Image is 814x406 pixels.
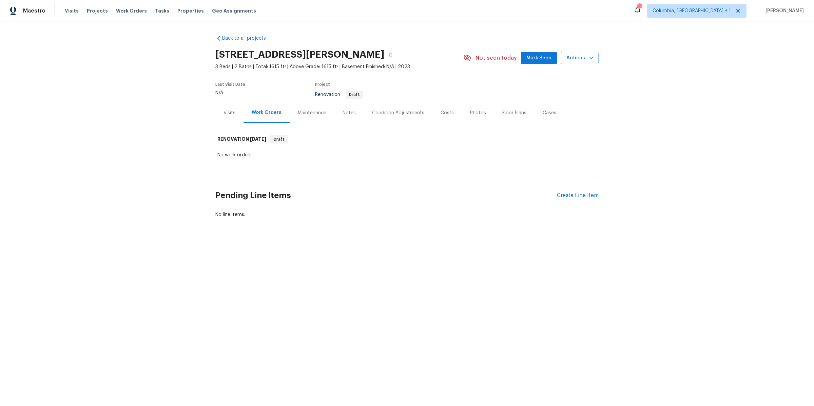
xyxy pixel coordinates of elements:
div: 57 [637,4,642,11]
div: Work Orders [252,109,282,116]
span: [PERSON_NAME] [763,7,804,14]
button: Copy Address [384,49,396,61]
span: Tasks [155,8,169,13]
div: Costs [441,110,454,116]
button: Mark Seen [521,52,557,64]
span: Properties [177,7,204,14]
h2: Pending Line Items [215,180,557,211]
div: No work orders. [217,152,597,158]
span: Work Orders [116,7,147,14]
div: Maintenance [298,110,326,116]
div: Notes [343,110,356,116]
h6: RENOVATION [217,135,266,143]
div: Floor Plans [502,110,526,116]
span: [DATE] [250,137,266,141]
div: RENOVATION [DATE]Draft [215,129,599,150]
button: Actions [561,52,599,64]
span: Maestro [23,7,45,14]
span: Renovation [315,92,363,97]
div: Create Line Item [557,192,599,199]
div: Visits [224,110,235,116]
div: Condition Adjustments [372,110,424,116]
span: Draft [271,136,287,143]
div: Photos [470,110,486,116]
span: 3 Beds | 2 Baths | Total: 1615 ft² | Above Grade: 1615 ft² | Basement Finished: N/A | 2023 [215,63,463,70]
span: Actions [566,54,593,62]
span: Columbia, [GEOGRAPHIC_DATA] + 1 [653,7,731,14]
div: Cases [543,110,556,116]
span: Projects [87,7,108,14]
span: Geo Assignments [212,7,256,14]
span: Draft [346,93,363,97]
span: Visits [65,7,79,14]
span: Not seen today [476,55,517,61]
div: No line items. [215,211,599,218]
span: Project [315,82,330,86]
div: N/A [215,91,245,95]
h2: [STREET_ADDRESS][PERSON_NAME] [215,51,384,58]
a: Back to all projects [215,35,280,42]
span: Last Visit Date [215,82,245,86]
span: Mark Seen [526,54,551,62]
